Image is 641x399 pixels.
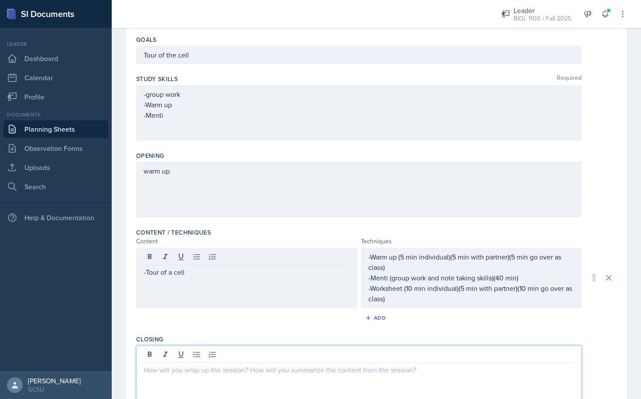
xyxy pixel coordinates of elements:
span: Required [557,75,582,83]
p: -Worksheet (10 min individual)(5 min with partner)(10 min go over as class) [368,283,575,304]
a: Planning Sheets [3,120,108,138]
p: -group work [144,89,574,99]
a: Uploads [3,159,108,176]
div: Documents [3,111,108,119]
p: -Warm up (5 min individual)(5 min with partner)(5 min go over as class) [368,252,575,273]
label: Opening [136,151,164,160]
label: Study Skills [136,75,178,83]
p: warm up [144,166,574,176]
a: Observation Forms [3,140,108,157]
p: Tour of the cell [144,50,574,60]
div: Leader [514,5,571,16]
div: Help & Documentation [3,209,108,226]
a: Profile [3,88,108,106]
p: -Menti [144,110,574,120]
p: -Tour of a cell [144,267,350,277]
a: Calendar [3,69,108,86]
button: Add [362,311,391,324]
div: Leader [3,40,108,48]
label: Goals [136,35,157,44]
label: Closing [136,335,163,344]
p: -Menti (group work and note taking skills)(40 min) [368,273,575,283]
div: BIOL 1100 / Fall 2025 [514,14,571,23]
div: Add [367,314,386,321]
a: Search [3,178,108,195]
label: Content / Techniques [136,228,211,237]
div: GCSU [28,385,81,394]
div: [PERSON_NAME] [28,376,81,385]
div: Content [136,237,357,246]
a: Dashboard [3,50,108,67]
div: Techniques [361,237,582,246]
p: -Warm up [144,99,574,110]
